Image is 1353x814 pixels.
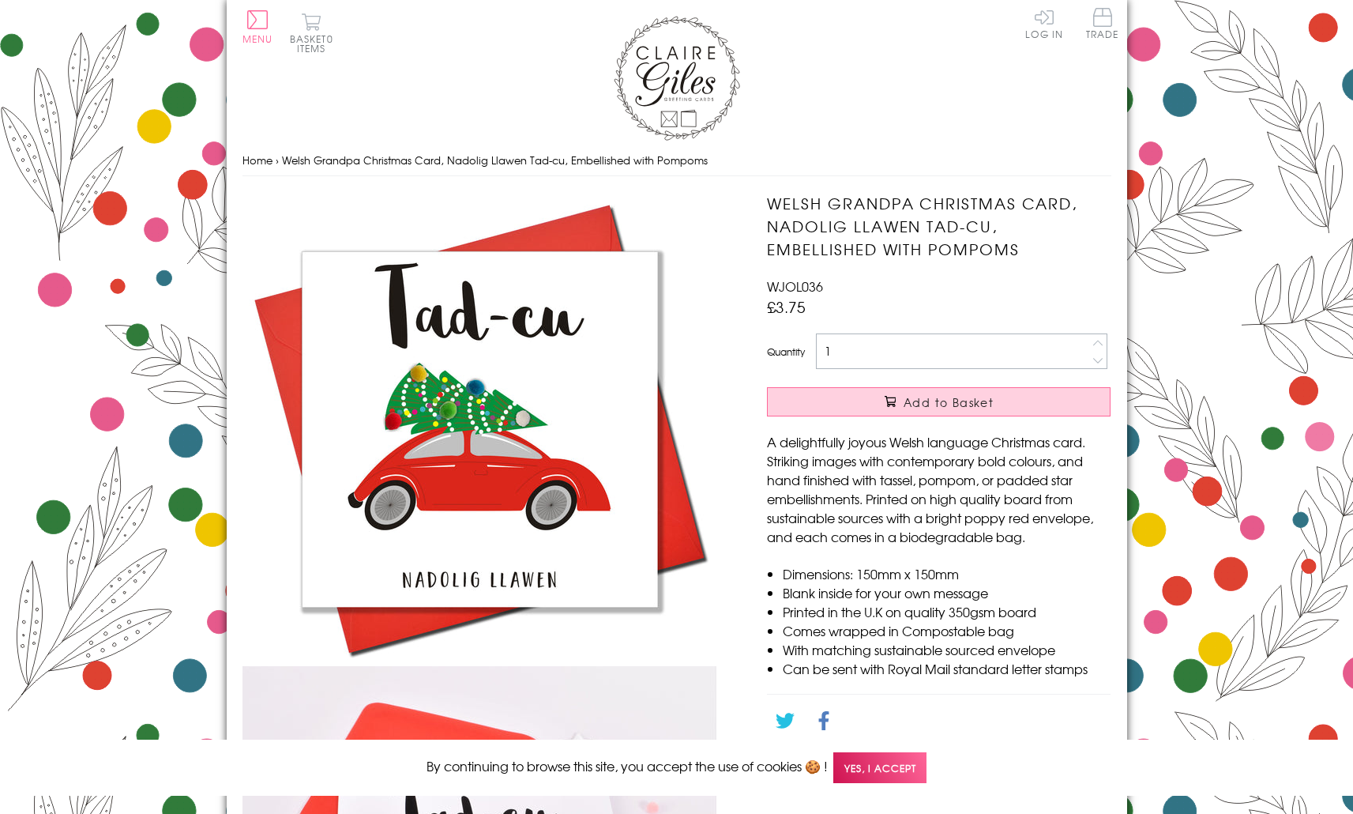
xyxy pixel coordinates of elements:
li: Can be sent with Royal Mail standard letter stamps [783,659,1111,678]
label: Quantity [767,345,805,359]
h1: Welsh Grandpa Christmas Card, Nadolig Llawen Tad-cu, Embellished with Pompoms [767,192,1111,260]
span: Welsh Grandpa Christmas Card, Nadolig Llawen Tad-cu, Embellished with Pompoms [282,153,708,168]
li: Blank inside for your own message [783,583,1111,602]
button: Menu [242,10,273,43]
span: £3.75 [767,296,806,318]
img: Claire Giles Greetings Cards [614,16,740,141]
span: WJOL036 [767,277,823,296]
p: A delightfully joyous Welsh language Christmas card. Striking images with contemporary bold colou... [767,432,1111,546]
span: Menu [242,32,273,46]
a: Trade [1086,8,1119,42]
li: With matching sustainable sourced envelope [783,640,1111,659]
li: Comes wrapped in Compostable bag [783,621,1111,640]
nav: breadcrumbs [242,145,1111,177]
img: Welsh Grandpa Christmas Card, Nadolig Llawen Tad-cu, Embellished with Pompoms [242,192,716,666]
button: Basket0 items [290,13,333,53]
span: 0 items [297,32,333,55]
span: Add to Basket [904,394,994,410]
span: › [276,153,279,168]
li: Dimensions: 150mm x 150mm [783,564,1111,583]
li: Printed in the U.K on quality 350gsm board [783,602,1111,621]
button: Add to Basket [767,387,1111,416]
a: Home [242,153,272,168]
span: Yes, I accept [833,752,926,783]
a: Log In [1025,8,1063,39]
span: Trade [1086,8,1119,39]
